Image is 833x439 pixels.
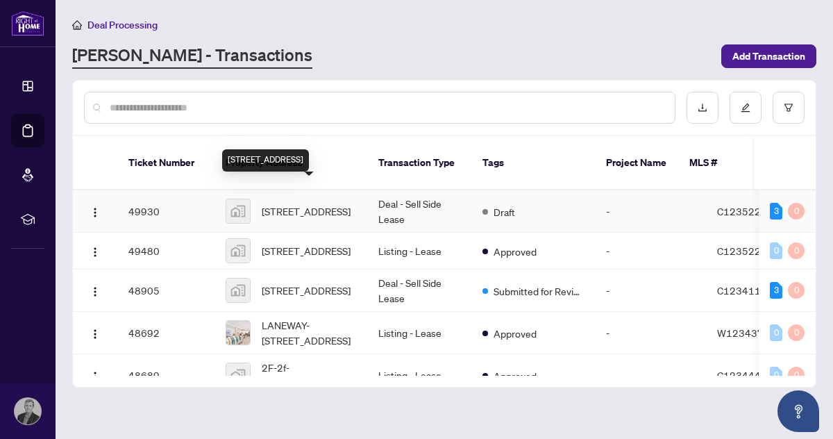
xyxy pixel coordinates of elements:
button: Logo [84,200,106,222]
span: Approved [494,368,537,383]
th: Tags [471,136,595,190]
div: 0 [770,367,782,383]
img: thumbnail-img [226,321,250,345]
td: 48692 [117,312,214,354]
th: Ticket Number [117,136,214,190]
div: 0 [770,242,782,259]
img: thumbnail-img [226,239,250,263]
img: Logo [90,207,101,218]
a: [PERSON_NAME] - Transactions [72,44,312,69]
button: download [687,92,718,124]
div: 3 [770,203,782,219]
button: Logo [84,364,106,386]
div: 3 [770,282,782,299]
span: Draft [494,204,515,219]
div: 0 [788,282,805,299]
button: edit [730,92,762,124]
span: C12352205 [717,245,773,257]
td: - [595,270,706,312]
div: 0 [788,203,805,219]
button: Logo [84,322,106,344]
img: Logo [90,329,101,340]
span: [STREET_ADDRESS] [262,243,351,258]
img: Logo [90,247,101,258]
span: Add Transaction [732,45,805,67]
div: 0 [788,324,805,341]
td: 49480 [117,233,214,270]
td: Listing - Lease [367,312,471,354]
td: Deal - Sell Side Lease [367,270,471,312]
button: Open asap [777,390,819,432]
th: MLS # [678,136,762,190]
span: Deal Processing [87,19,158,31]
button: Logo [84,240,106,262]
span: W12343750 [717,326,776,339]
th: Transaction Type [367,136,471,190]
img: thumbnail-img [226,199,250,223]
img: Logo [90,371,101,382]
div: 0 [788,367,805,383]
img: Profile Icon [15,398,41,424]
td: 49930 [117,190,214,233]
td: 48689 [117,354,214,397]
span: C12341197 [717,284,773,297]
td: - [595,312,706,354]
button: Add Transaction [721,44,816,68]
span: home [72,20,82,30]
span: C12344440 [717,369,773,381]
td: - [595,190,706,233]
button: filter [773,92,805,124]
div: 0 [788,242,805,259]
th: Project Name [595,136,678,190]
span: C12352205 [717,205,773,217]
img: logo [11,10,44,36]
td: Listing - Lease [367,354,471,397]
td: - [595,233,706,270]
img: thumbnail-img [226,279,250,302]
img: Logo [90,286,101,297]
div: [STREET_ADDRESS] [222,149,309,172]
td: 48905 [117,270,214,312]
img: thumbnail-img [226,363,250,387]
td: Listing - Lease [367,233,471,270]
span: LANEWAY-[STREET_ADDRESS] [262,317,356,348]
span: [STREET_ADDRESS] [262,283,351,298]
span: [STREET_ADDRESS] [262,204,351,219]
span: filter [784,103,793,113]
span: download [698,103,707,113]
span: Submitted for Review [494,283,584,299]
span: Approved [494,326,537,341]
td: Deal - Sell Side Lease [367,190,471,233]
th: Property Address [214,136,367,190]
span: edit [741,103,750,113]
button: Logo [84,279,106,301]
div: 0 [770,324,782,341]
span: Approved [494,244,537,259]
td: - [595,354,706,397]
span: 2F-2f-[STREET_ADDRESS] [262,360,356,390]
